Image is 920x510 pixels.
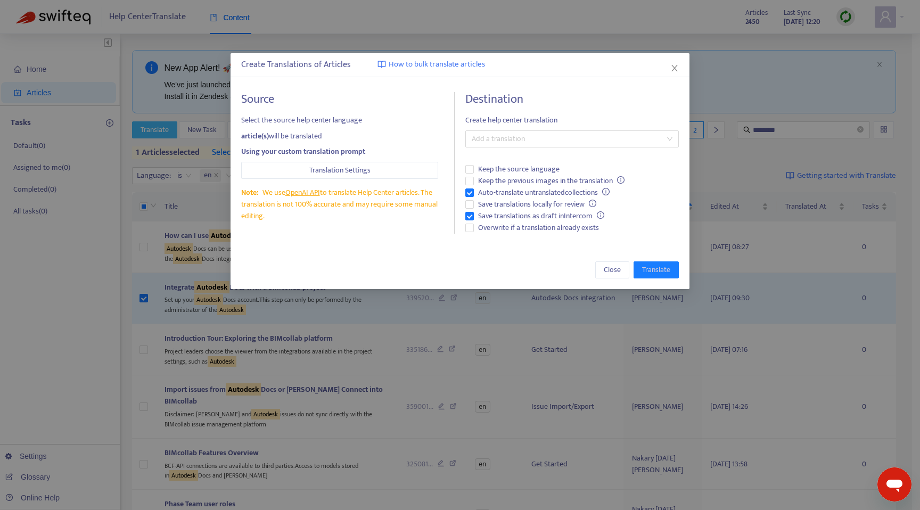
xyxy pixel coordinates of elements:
span: info-circle [602,188,610,195]
span: info-circle [589,200,596,207]
a: OpenAI API [285,186,319,199]
h4: Source [241,92,438,106]
button: Close [669,62,680,74]
h4: Destination [465,92,679,106]
span: info-circle [597,211,604,219]
button: Translation Settings [241,162,438,179]
div: Using your custom translation prompt [241,146,438,158]
span: Close [604,264,621,276]
span: Save translations as draft in Intercom [474,210,609,222]
span: Select the source help center language [241,114,438,126]
span: info-circle [617,176,625,184]
span: Keep the previous images in the translation [474,175,629,187]
img: image-link [377,60,386,69]
span: Create help center translation [465,114,679,126]
div: will be translated [241,130,438,142]
span: Save translations locally for review [474,199,601,210]
div: Create Translations of Articles [241,59,679,71]
span: Overwrite if a translation already exists [474,222,603,234]
iframe: To enrich screen reader interactions, please activate Accessibility in Grammarly extension settings [877,467,911,501]
span: close [670,64,679,72]
div: We use to translate Help Center articles. The translation is not 100% accurate and may require so... [241,187,438,222]
a: How to bulk translate articles [377,59,485,71]
button: Translate [634,261,679,278]
span: Note: [241,186,258,199]
span: Auto-translate untranslated collections [474,187,614,199]
button: Close [595,261,629,278]
span: How to bulk translate articles [389,59,485,71]
strong: article(s) [241,130,269,142]
span: Translation Settings [309,164,371,176]
span: Keep the source language [474,163,564,175]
